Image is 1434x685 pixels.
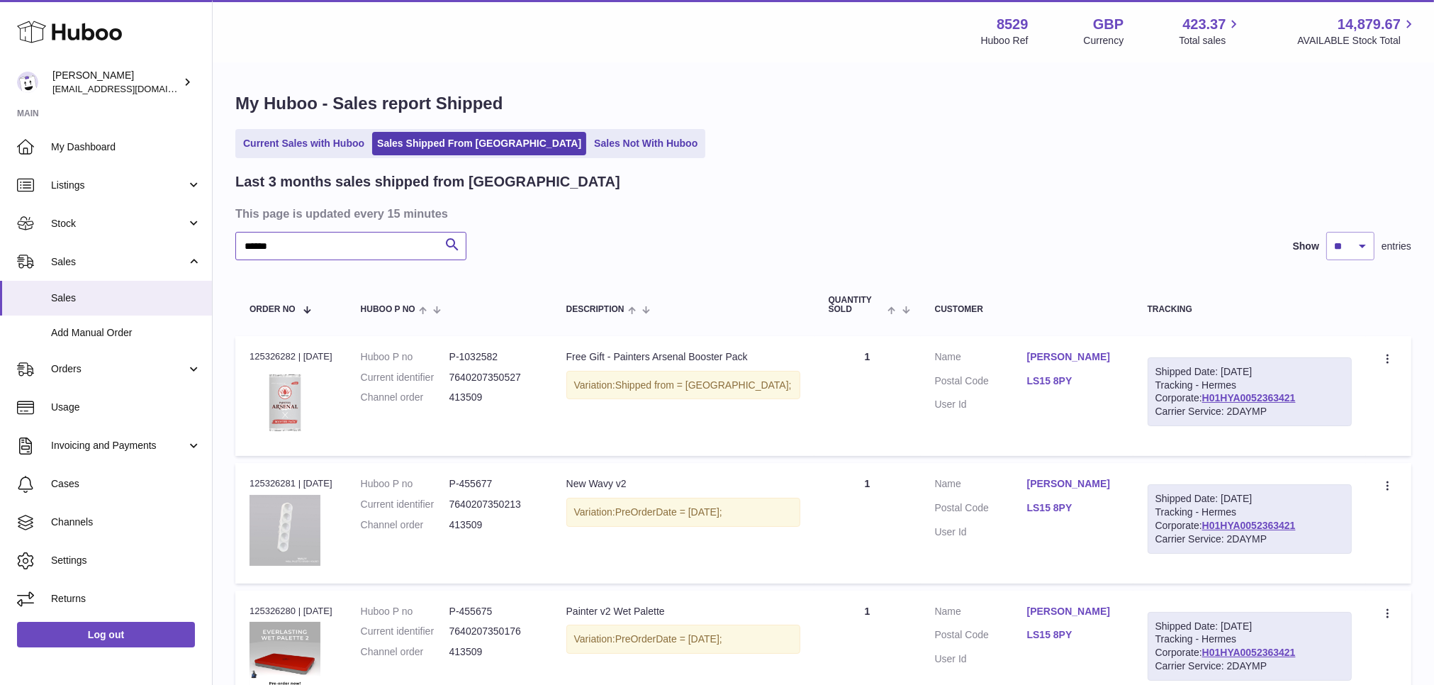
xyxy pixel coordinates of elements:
a: [PERSON_NAME] [1027,477,1119,491]
dt: Postal Code [935,374,1027,391]
span: Sales [51,255,186,269]
div: Tracking - Hermes Corporate: [1148,357,1352,427]
dt: User Id [935,652,1027,666]
span: Invoicing and Payments [51,439,186,452]
span: Shipped from = [GEOGRAPHIC_DATA]; [615,379,792,391]
strong: GBP [1093,15,1124,34]
a: H01HYA0052363421 [1202,520,1296,531]
strong: 8529 [997,15,1029,34]
dt: Current identifier [361,498,449,511]
div: Variation: [566,625,800,654]
a: H01HYA0052363421 [1202,647,1296,658]
a: Log out [17,622,195,647]
dt: Postal Code [935,628,1027,645]
img: DSC_4954-scaled.jpg [250,495,320,566]
div: 125326282 | [DATE] [250,350,332,363]
dt: Current identifier [361,371,449,384]
div: 125326280 | [DATE] [250,605,332,618]
div: Currency [1084,34,1124,48]
div: Customer [935,305,1119,314]
div: Variation: [566,371,800,400]
span: Huboo P no [361,305,415,314]
dd: 413509 [449,645,538,659]
dt: Name [935,477,1027,494]
span: Cases [51,477,201,491]
a: [PERSON_NAME] [1027,605,1119,618]
span: Description [566,305,624,314]
span: Stock [51,217,186,230]
div: Painter v2 Wet Palette [566,605,800,618]
dt: Current identifier [361,625,449,638]
dt: User Id [935,398,1027,411]
span: Listings [51,179,186,192]
td: 1 [814,336,921,456]
a: H01HYA0052363421 [1202,392,1296,403]
a: 423.37 Total sales [1179,15,1242,48]
div: Free Gift - Painters Arsenal Booster Pack [566,350,800,364]
a: Sales Shipped From [GEOGRAPHIC_DATA] [372,132,586,155]
a: 14,879.67 AVAILABLE Stock Total [1297,15,1417,48]
dt: Channel order [361,518,449,532]
div: Carrier Service: 2DAYMP [1155,405,1344,418]
h3: This page is updated every 15 minutes [235,206,1408,221]
dd: 7640207350176 [449,625,538,638]
td: 1 [814,463,921,583]
span: [EMAIL_ADDRESS][DOMAIN_NAME] [52,83,208,94]
span: Sales [51,291,201,305]
a: Current Sales with Huboo [238,132,369,155]
span: Quantity Sold [829,296,885,314]
dd: P-455675 [449,605,538,618]
dt: Postal Code [935,501,1027,518]
span: PreOrderDate = [DATE]; [615,633,722,645]
span: Total sales [1179,34,1242,48]
dd: 7640207350213 [449,498,538,511]
dd: 413509 [449,518,538,532]
dt: Channel order [361,645,449,659]
div: Shipped Date: [DATE] [1155,492,1344,506]
dd: 7640207350527 [449,371,538,384]
div: Huboo Ref [981,34,1029,48]
span: My Dashboard [51,140,201,154]
span: 14,879.67 [1338,15,1401,34]
dt: Huboo P no [361,477,449,491]
dd: 413509 [449,391,538,404]
h2: Last 3 months sales shipped from [GEOGRAPHIC_DATA] [235,172,620,191]
a: LS15 8PY [1027,374,1119,388]
dt: Name [935,350,1027,367]
a: [PERSON_NAME] [1027,350,1119,364]
dd: P-1032582 [449,350,538,364]
div: Shipped Date: [DATE] [1155,365,1344,379]
span: Add Manual Order [51,326,201,340]
span: Channels [51,516,201,529]
dt: Huboo P no [361,350,449,364]
span: 423.37 [1182,15,1226,34]
dt: User Id [935,525,1027,539]
label: Show [1293,240,1319,253]
div: Variation: [566,498,800,527]
span: Order No [250,305,296,314]
img: admin@redgrass.ch [17,72,38,93]
img: Redgrass-painters-arsenal-booster-cards.jpg [250,367,320,438]
span: Orders [51,362,186,376]
div: Shipped Date: [DATE] [1155,620,1344,633]
div: Carrier Service: 2DAYMP [1155,659,1344,673]
span: Settings [51,554,201,567]
dt: Name [935,605,1027,622]
div: [PERSON_NAME] [52,69,180,96]
span: AVAILABLE Stock Total [1297,34,1417,48]
a: LS15 8PY [1027,628,1119,642]
a: LS15 8PY [1027,501,1119,515]
dd: P-455677 [449,477,538,491]
span: entries [1382,240,1411,253]
span: PreOrderDate = [DATE]; [615,506,722,518]
div: Carrier Service: 2DAYMP [1155,533,1344,546]
div: New Wavy v2 [566,477,800,491]
dt: Huboo P no [361,605,449,618]
dt: Channel order [361,391,449,404]
a: Sales Not With Huboo [589,132,702,155]
div: 125326281 | [DATE] [250,477,332,490]
span: Usage [51,401,201,414]
span: Returns [51,592,201,606]
h1: My Huboo - Sales report Shipped [235,92,1411,115]
div: Tracking - Hermes Corporate: [1148,612,1352,681]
